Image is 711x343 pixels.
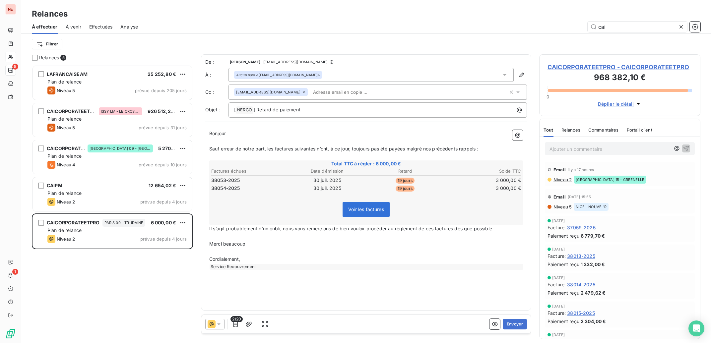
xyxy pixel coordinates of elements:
span: Sauf erreur de notre part, les factures suivantes n’ont, à ce jour, toujours pas été payées malgr... [209,146,478,151]
td: 3 000,00 € [444,185,522,192]
label: À : [205,72,228,78]
span: 6 000,00 € [151,220,176,225]
span: Tout [544,127,553,133]
span: 38053-2025 [211,177,240,184]
span: il y a 17 heures [568,168,594,172]
span: 2 304,00 € [581,318,606,325]
span: 12 654,02 € [149,183,176,188]
span: LAFRANCAISEAM [47,71,88,77]
span: 38013-2025 [567,253,595,259]
span: [PERSON_NAME] [230,60,260,64]
td: 3 000,00 € [444,177,522,184]
span: NERCO [236,106,253,114]
span: Commentaires [588,127,619,133]
span: 6 779,70 € [581,232,605,239]
td: 30 juil. 2025 [289,177,366,184]
th: Solde TTC [444,168,522,175]
input: Adresse email en copie ... [310,87,387,97]
span: Relances [39,54,59,61]
span: prévue depuis 205 jours [135,88,187,93]
span: Merci beaucoup [209,241,245,247]
span: Email [553,194,566,200]
span: CAICORPORATEETPRO [47,145,100,151]
label: Cc : [205,89,228,95]
span: Objet : [205,107,220,112]
span: 5 [12,64,18,70]
span: De : [205,59,228,65]
span: Plan de relance [47,227,82,233]
span: [DATE] [552,247,565,251]
span: 2/20 [230,316,243,322]
button: Déplier le détail [596,100,644,108]
span: 37959-2025 [567,224,596,231]
th: Factures échues [211,168,288,175]
span: Cordialement, [209,256,240,262]
span: [GEOGRAPHIC_DATA] 15 - GREENELLE [576,178,644,182]
span: À venir [66,24,81,30]
span: [GEOGRAPHIC_DATA] 09 - [GEOGRAPHIC_DATA] [90,146,151,150]
div: NE [5,4,16,15]
span: 19 jours [396,178,415,184]
span: 2 479,62 € [581,289,606,296]
input: Rechercher [588,22,687,32]
span: Niveau 2 [57,236,75,242]
span: prévue depuis 10 jours [139,162,187,167]
span: NICE - NOUVEL'R [576,205,607,209]
span: Plan de relance [47,79,82,85]
span: Voir les factures [348,206,384,212]
span: [DATE] [552,304,565,308]
span: - [EMAIL_ADDRESS][DOMAIN_NAME] [262,60,328,64]
span: 1 332,00 € [581,261,605,268]
span: CAICORPORATEETPRO [47,220,100,225]
span: [DATE] [552,276,565,280]
button: Filtrer [32,39,62,49]
span: [ [234,107,236,112]
span: prévue depuis 4 jours [140,199,187,204]
span: À effectuer [32,24,58,30]
h3: Relances [32,8,68,20]
span: PARIS 09 - TRUDAINE [104,221,144,225]
span: [DATE] [552,219,565,223]
span: Paiement reçu [548,261,579,268]
span: 5 [60,55,66,61]
span: Niveau 2 [553,177,572,182]
span: 25 252,80 € [148,71,176,77]
span: Niveau 2 [57,199,75,204]
span: Niveau 4 [57,162,75,167]
span: [DATE] [552,333,565,337]
div: grid [32,65,193,343]
span: [DATE] 15:55 [568,195,591,199]
span: Portail client [627,127,652,133]
span: Total TTC à régler : 6 000,00 € [210,160,522,167]
span: Paiement reçu [548,289,579,296]
span: Plan de relance [47,190,82,196]
th: Retard [366,168,444,175]
div: Open Intercom Messenger [688,320,704,336]
span: Relances [561,127,580,133]
th: Date d’émission [289,168,366,175]
span: Plan de relance [47,153,82,159]
span: ISSY LM - LE CROSSING [101,109,141,113]
div: <[EMAIL_ADDRESS][DOMAIN_NAME]> [236,73,320,77]
span: Facture : [548,224,566,231]
span: Email [553,167,566,172]
button: Envoyer [503,319,527,329]
span: 38014-2025 [567,281,595,288]
span: CAICORPORATEETPRO [47,108,100,114]
span: 1 [12,269,18,275]
span: Facture : [548,310,566,316]
em: Aucun nom [236,73,255,77]
img: Logo LeanPay [5,328,16,339]
span: ] Retard de paiement [253,107,300,112]
span: Analyse [120,24,138,30]
span: Niveau 5 [553,204,572,209]
h3: 968 382,10 € [548,72,692,85]
span: Déplier le détail [598,100,634,107]
span: Il s’agit probablement d’un oubli, nous vous remercions de bien vouloir procéder au règlement de ... [209,226,493,231]
span: Paiement reçu [548,232,579,239]
span: Paiement reçu [548,318,579,325]
span: CAICORPORATEETPRO - CAICORPORATEETPRO [548,63,692,72]
span: 19 jours [396,186,415,192]
span: Niveau 5 [57,125,75,130]
span: Plan de relance [47,116,82,122]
